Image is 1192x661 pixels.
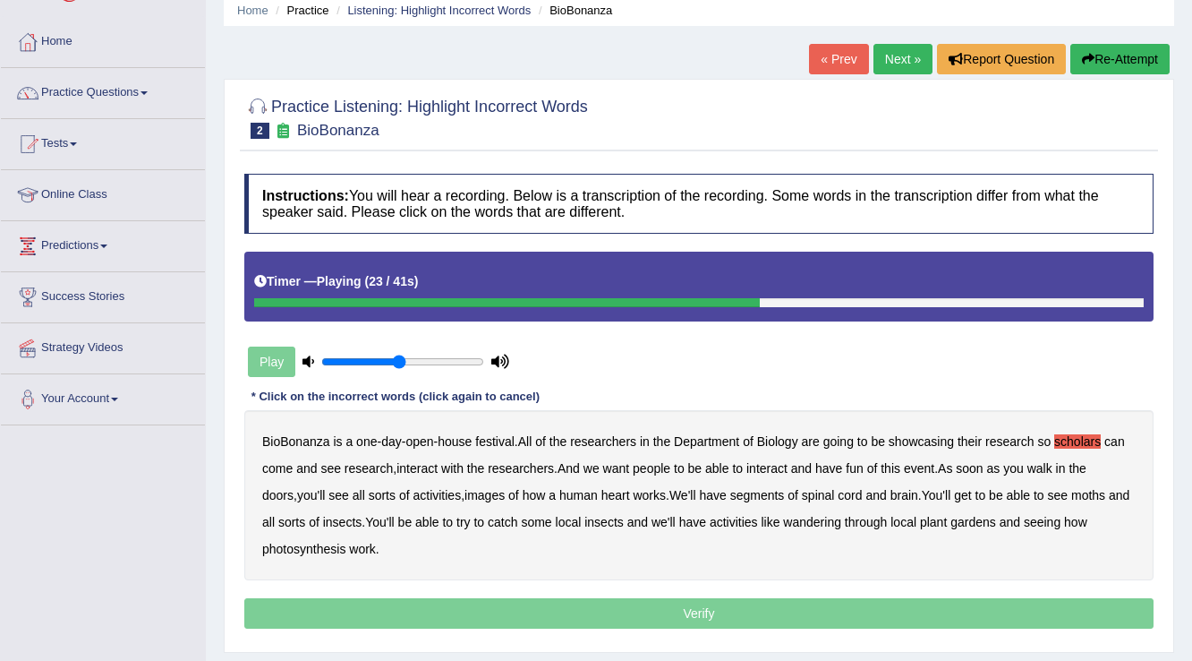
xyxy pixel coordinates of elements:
div: - - - . , . . , , . . . . [244,410,1154,580]
b: moths [1071,488,1105,502]
b: going [823,434,854,449]
b: human [559,488,598,502]
a: Practice Questions [1,68,205,113]
b: and [1000,515,1020,529]
b: to [674,461,685,476]
b: of [743,434,754,449]
b: images [464,488,505,502]
b: to [1034,488,1044,502]
b: be [871,434,885,449]
b: have [815,461,842,476]
b: of [309,515,319,529]
a: Your Account [1,374,205,419]
b: see [320,461,341,476]
b: works [633,488,666,502]
b: some [521,515,551,529]
a: Home [237,4,268,17]
b: in [640,434,650,449]
b: catch [488,515,517,529]
li: Practice [271,2,328,19]
b: to [473,515,484,529]
b: we'll [651,515,676,529]
a: Home [1,17,205,62]
b: event [904,461,934,476]
b: their [958,434,982,449]
a: Strategy Videos [1,323,205,368]
b: Instructions: [262,188,349,203]
b: seeing [1024,515,1060,529]
b: And [558,461,580,476]
b: sorts [278,515,305,529]
b: this [881,461,900,476]
button: Report Question [937,44,1066,74]
b: and [1109,488,1129,502]
b: and [791,461,812,476]
b: we [583,461,600,476]
b: one [356,434,377,449]
b: you'll [297,488,325,502]
b: spinal [802,488,835,502]
a: « Prev [809,44,868,74]
b: of [788,488,798,502]
b: research [345,461,393,476]
b: is [333,434,342,449]
b: scholars [1054,434,1101,449]
b: heart [601,488,630,502]
span: 2 [251,123,269,139]
b: research [985,434,1034,449]
b: through [845,515,887,529]
b: of [399,488,410,502]
b: to [975,488,986,502]
b: Department [674,434,739,449]
b: to [857,434,868,449]
b: 23 / 41s [369,274,414,288]
b: activities [710,515,758,529]
b: you [1003,461,1024,476]
b: get [954,488,971,502]
b: have [699,488,726,502]
b: a [345,434,353,449]
b: the [1069,461,1086,476]
li: BioBonanza [534,2,612,19]
b: like [761,515,779,529]
div: * Click on the incorrect words (click again to cancel) [244,389,547,406]
b: We'll [669,488,696,502]
b: all [262,515,275,529]
a: Predictions [1,221,205,266]
b: walk [1027,461,1052,476]
small: Exam occurring question [274,123,293,140]
b: All [518,434,532,449]
b: local [890,515,916,529]
b: photosynthesis [262,542,345,556]
small: BioBonanza [297,122,379,139]
b: doors [262,488,294,502]
b: of [867,461,878,476]
a: Next » [873,44,932,74]
a: Online Class [1,170,205,215]
b: have [679,515,706,529]
b: of [508,488,519,502]
b: be [989,488,1003,502]
b: want [603,461,630,476]
b: a [549,488,556,502]
b: wandering [783,515,841,529]
b: activities [413,488,461,502]
h4: You will hear a recording. Below is a transcription of the recording. Some words in the transcrip... [244,174,1154,234]
b: showcasing [889,434,954,449]
b: able [705,461,728,476]
b: how [523,488,546,502]
a: Success Stories [1,272,205,317]
b: the [467,461,484,476]
a: Listening: Highlight Incorrect Words [347,4,531,17]
b: can [1104,434,1125,449]
b: and [296,461,317,476]
b: You'll [922,488,951,502]
b: be [688,461,702,476]
h2: Practice Listening: Highlight Incorrect Words [244,94,588,139]
b: people [633,461,670,476]
button: Re-Attempt [1070,44,1170,74]
b: ) [414,274,419,288]
b: fun [846,461,863,476]
b: local [556,515,582,529]
b: Playing [317,274,362,288]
